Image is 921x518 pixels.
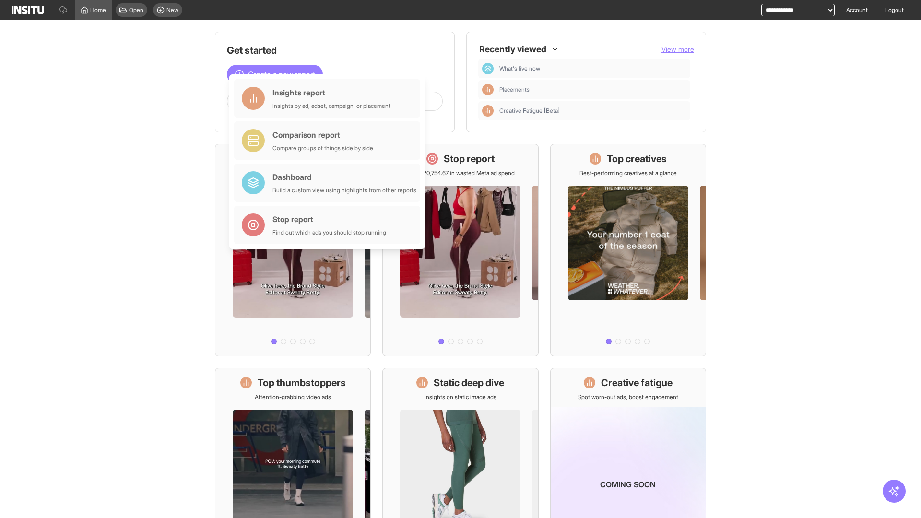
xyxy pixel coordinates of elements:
p: Insights on static image ads [425,393,496,401]
div: Insights [482,105,494,117]
img: Logo [12,6,44,14]
div: Dashboard [272,171,416,183]
span: Creative Fatigue [Beta] [499,107,560,115]
span: Create a new report [248,69,315,80]
a: Stop reportSave £20,754.67 in wasted Meta ad spend [382,144,538,356]
h1: Top thumbstoppers [258,376,346,389]
button: Create a new report [227,65,323,84]
div: Comparison report [272,129,373,141]
div: Build a custom view using highlights from other reports [272,187,416,194]
h1: Top creatives [607,152,667,165]
div: Stop report [272,213,386,225]
span: Placements [499,86,686,94]
span: View more [661,45,694,53]
h1: Stop report [444,152,495,165]
p: Best-performing creatives at a glance [579,169,677,177]
h1: Static deep dive [434,376,504,389]
div: Find out which ads you should stop running [272,229,386,236]
div: Dashboard [482,63,494,74]
span: What's live now [499,65,540,72]
span: Placements [499,86,530,94]
div: Insights report [272,87,390,98]
span: What's live now [499,65,686,72]
div: Insights by ad, adset, campaign, or placement [272,102,390,110]
a: What's live nowSee all active ads instantly [215,144,371,356]
a: Top creativesBest-performing creatives at a glance [550,144,706,356]
div: Insights [482,84,494,95]
span: Open [129,6,143,14]
p: Attention-grabbing video ads [255,393,331,401]
button: View more [661,45,694,54]
span: New [166,6,178,14]
p: Save £20,754.67 in wasted Meta ad spend [406,169,515,177]
h1: Get started [227,44,443,57]
div: Compare groups of things side by side [272,144,373,152]
span: Home [90,6,106,14]
span: Creative Fatigue [Beta] [499,107,686,115]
